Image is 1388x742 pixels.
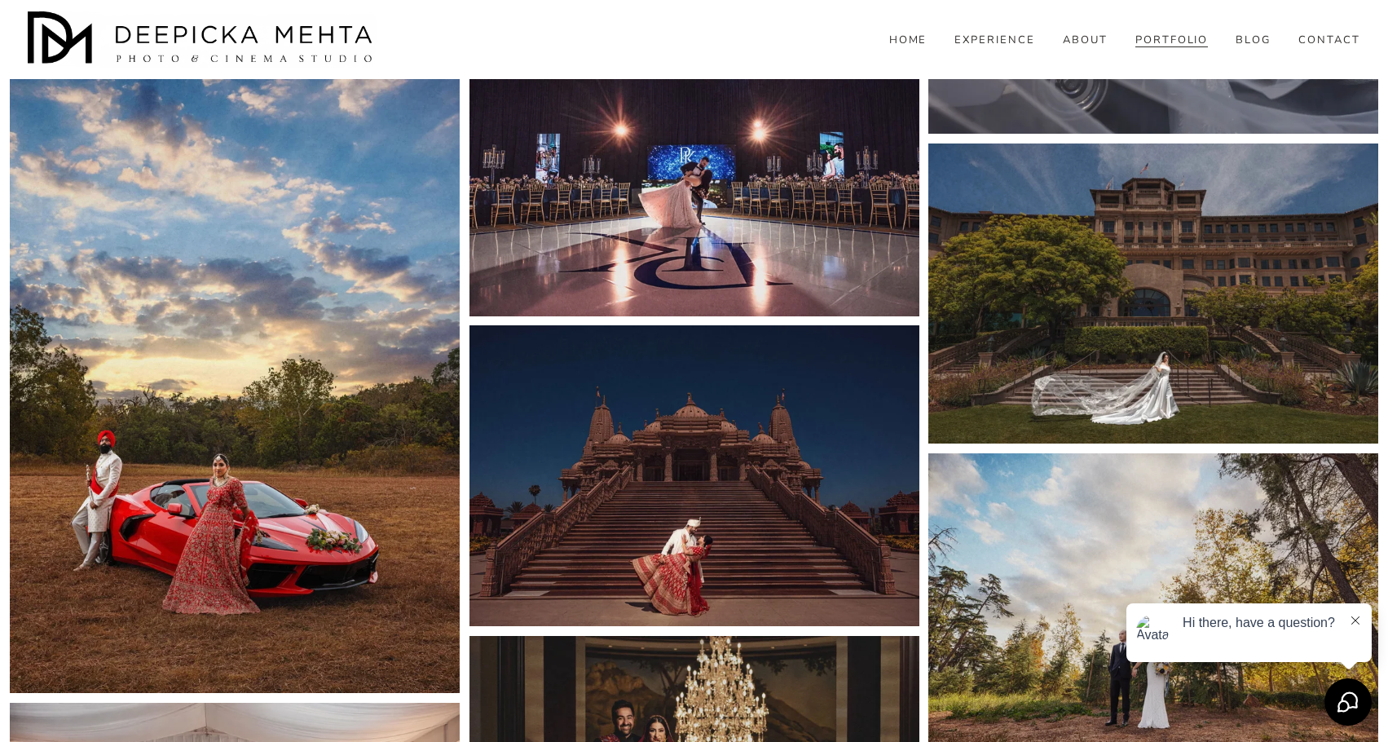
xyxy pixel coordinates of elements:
[1063,33,1108,48] a: ABOUT
[928,144,1379,444] img: destiny_edgar_W_0067-1.jpg
[1236,33,1271,48] a: folder dropdown
[954,33,1035,48] a: EXPERIENCE
[10,19,460,693] img: noor-ronaq_W_0848-1.jpg
[1236,34,1271,47] span: BLOG
[28,11,378,68] img: Austin Wedding Photographer - Deepicka Mehta Photography &amp; Cinematography
[469,15,920,316] img: pooja_karan_rec_W_0113-1.jpg
[1298,33,1360,48] a: CONTACT
[469,325,920,626] img: drishti-vignesh_W_0206-1.jpg
[889,33,928,48] a: HOME
[1135,33,1209,48] a: PORTFOLIO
